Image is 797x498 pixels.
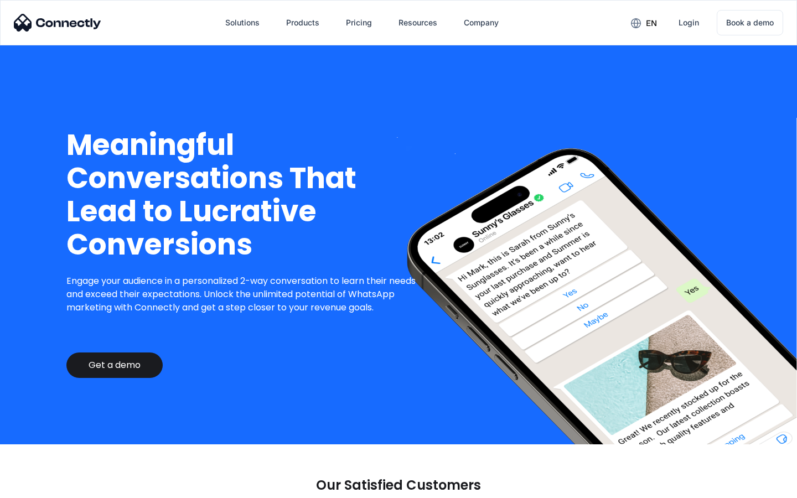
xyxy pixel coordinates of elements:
aside: Language selected: English [11,479,66,494]
p: Engage your audience in a personalized 2-way conversation to learn their needs and exceed their e... [66,274,425,314]
a: Book a demo [717,10,783,35]
img: Connectly Logo [14,14,101,32]
a: Get a demo [66,352,163,378]
div: Solutions [225,15,260,30]
a: Pricing [337,9,381,36]
div: Login [679,15,699,30]
div: Products [286,15,319,30]
div: en [646,15,657,31]
div: Pricing [346,15,372,30]
a: Login [670,9,708,36]
p: Our Satisfied Customers [316,478,481,493]
h1: Meaningful Conversations That Lead to Lucrative Conversions [66,128,425,261]
div: Company [464,15,499,30]
div: Resources [398,15,437,30]
div: Get a demo [89,360,141,371]
ul: Language list [22,479,66,494]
